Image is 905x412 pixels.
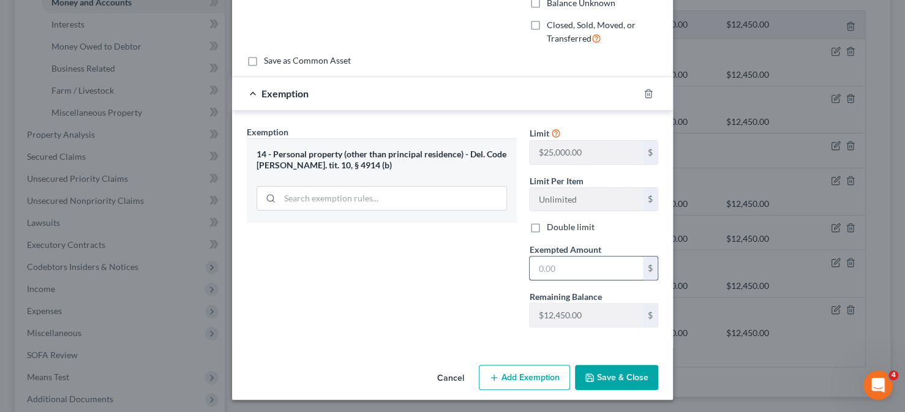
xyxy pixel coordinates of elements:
[529,174,583,187] label: Limit Per Item
[575,365,658,391] button: Save & Close
[529,128,549,138] span: Limit
[863,370,893,400] iframe: Intercom live chat
[643,141,658,164] div: $
[546,221,594,233] label: Double limit
[280,187,506,210] input: Search exemption rules...
[530,304,643,327] input: --
[530,141,643,164] input: --
[479,365,570,391] button: Add Exemption
[264,54,351,67] label: Save as Common Asset
[530,188,643,211] input: --
[643,188,658,211] div: $
[261,88,309,99] span: Exemption
[643,304,658,327] div: $
[529,290,601,303] label: Remaining Balance
[530,257,643,280] input: 0.00
[546,20,635,43] span: Closed, Sold, Moved, or Transferred
[257,149,507,171] div: 14 - Personal property (other than principal residence) - Del. Code [PERSON_NAME]. tit. 10, § 491...
[529,244,601,255] span: Exempted Amount
[427,366,474,391] button: Cancel
[888,370,898,380] span: 4
[643,257,658,280] div: $
[247,127,288,137] span: Exemption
